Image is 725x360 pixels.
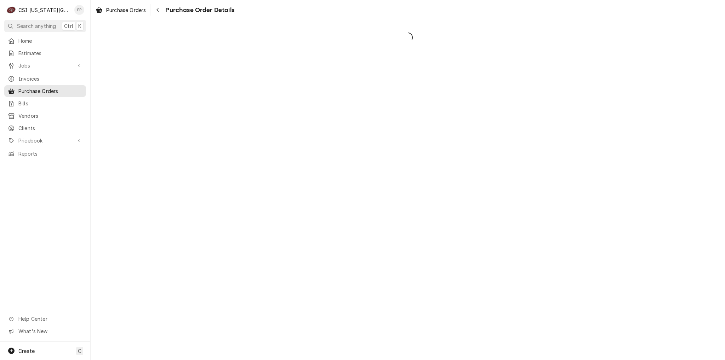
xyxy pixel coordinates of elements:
[18,6,70,14] div: CSI [US_STATE][GEOGRAPHIC_DATA]
[18,75,82,82] span: Invoices
[78,347,81,355] span: C
[4,135,86,146] a: Go to Pricebook
[106,6,146,14] span: Purchase Orders
[18,100,82,107] span: Bills
[4,35,86,47] a: Home
[18,137,72,144] span: Pricebook
[17,22,56,30] span: Search anything
[4,98,86,109] a: Bills
[152,4,163,16] button: Navigate back
[78,22,81,30] span: K
[74,5,84,15] div: Philip Potter's Avatar
[18,150,82,157] span: Reports
[4,325,86,337] a: Go to What's New
[18,87,82,95] span: Purchase Orders
[18,62,72,69] span: Jobs
[163,5,234,15] span: Purchase Order Details
[4,47,86,59] a: Estimates
[18,37,82,45] span: Home
[6,5,16,15] div: CSI Kansas City's Avatar
[4,60,86,71] a: Go to Jobs
[4,110,86,122] a: Vendors
[4,122,86,134] a: Clients
[4,73,86,85] a: Invoices
[91,30,725,45] span: Loading...
[18,348,35,354] span: Create
[18,112,82,120] span: Vendors
[4,20,86,32] button: Search anythingCtrlK
[93,4,149,16] a: Purchase Orders
[4,85,86,97] a: Purchase Orders
[4,313,86,325] a: Go to Help Center
[18,124,82,132] span: Clients
[18,50,82,57] span: Estimates
[18,327,82,335] span: What's New
[6,5,16,15] div: C
[4,148,86,159] a: Reports
[18,315,82,323] span: Help Center
[74,5,84,15] div: PP
[64,22,73,30] span: Ctrl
